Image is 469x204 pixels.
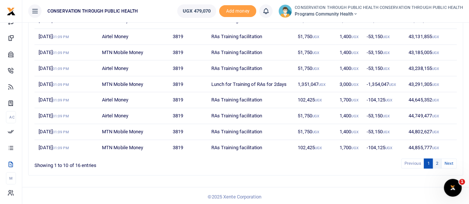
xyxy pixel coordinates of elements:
[432,146,439,150] small: UGX
[363,108,404,124] td: -53,150
[207,140,294,155] td: RAs Training facilitation
[404,140,457,155] td: 44,855,777
[207,108,294,124] td: RAs Training facilitation
[168,92,207,108] td: 3819
[383,114,390,118] small: UGX
[383,35,390,39] small: UGX
[44,8,141,14] span: CONSERVATION THROUGH PUBLIC HEALTH
[183,7,211,15] span: UGX 479,070
[98,108,169,124] td: Airtel Money
[294,76,336,92] td: 1,351,047
[315,98,322,102] small: UGX
[404,124,457,140] td: 44,802,627
[278,4,463,18] a: profile-user CONSERVATION THROUGH PUBLIC HEALTH CONSERVATION THROUGH PUBLIC HEALTH Programs Commu...
[295,11,463,17] span: Programs Community Health
[312,35,319,39] small: UGX
[383,67,390,71] small: UGX
[98,60,169,76] td: Airtel Money
[432,51,439,55] small: UGX
[219,8,256,13] a: Add money
[336,60,363,76] td: 1,400
[98,140,169,155] td: MTN Mobile Money
[34,76,98,92] td: [DATE]
[351,51,358,55] small: UGX
[7,8,16,14] a: logo-small logo-large logo-large
[363,124,404,140] td: -53,150
[404,29,457,45] td: 43,131,855
[219,5,256,17] span: Add money
[34,92,98,108] td: [DATE]
[389,83,396,87] small: UGX
[98,29,169,45] td: Airtel Money
[404,45,457,61] td: 43,185,005
[312,130,319,134] small: UGX
[363,76,404,92] td: -1,354,047
[168,140,207,155] td: 3819
[53,35,69,39] small: 01:09 PM
[459,179,465,185] span: 1
[34,124,98,140] td: [DATE]
[363,60,404,76] td: -53,150
[53,67,69,71] small: 01:09 PM
[294,29,336,45] td: 51,750
[34,60,98,76] td: [DATE]
[294,92,336,108] td: 102,425
[177,4,216,18] a: UGX 479,070
[294,60,336,76] td: 51,750
[441,158,457,168] a: Next
[351,146,358,150] small: UGX
[207,124,294,140] td: RAs Training facilitation
[336,45,363,61] td: 1,400
[432,98,439,102] small: UGX
[207,92,294,108] td: RAs Training facilitation
[294,108,336,124] td: 51,750
[207,45,294,61] td: RAs Training facilitation
[351,130,358,134] small: UGX
[53,51,69,55] small: 01:09 PM
[363,45,404,61] td: -53,150
[295,5,463,11] small: CONSERVATION THROUGH PUBLIC HEALTH CONSERVATION THROUGH PUBLIC HEALTH
[363,29,404,45] td: -53,150
[336,124,363,140] td: 1,400
[168,76,207,92] td: 3819
[336,140,363,155] td: 1,700
[404,92,457,108] td: 44,645,352
[432,130,439,134] small: UGX
[34,140,98,155] td: [DATE]
[336,29,363,45] td: 1,400
[385,98,392,102] small: UGX
[53,114,69,118] small: 01:09 PM
[351,67,358,71] small: UGX
[363,92,404,108] td: -104,125
[6,172,16,184] li: M
[53,146,69,150] small: 01:09 PM
[312,51,319,55] small: UGX
[207,60,294,76] td: RAs Training facilitation
[432,35,439,39] small: UGX
[168,60,207,76] td: 3819
[98,76,169,92] td: MTN Mobile Money
[383,130,390,134] small: UGX
[424,158,433,168] a: 1
[168,29,207,45] td: 3819
[385,146,392,150] small: UGX
[98,124,169,140] td: MTN Mobile Money
[53,83,69,87] small: 01:09 PM
[351,98,358,102] small: UGX
[404,76,457,92] td: 43,291,305
[34,108,98,124] td: [DATE]
[312,67,319,71] small: UGX
[432,83,439,87] small: UGX
[294,45,336,61] td: 51,750
[383,51,390,55] small: UGX
[6,111,16,123] li: Ac
[312,114,319,118] small: UGX
[351,35,358,39] small: UGX
[336,76,363,92] td: 3,000
[336,92,363,108] td: 1,700
[432,158,441,168] a: 2
[174,4,219,18] li: Wallet ballance
[168,108,207,124] td: 3819
[336,108,363,124] td: 1,400
[53,98,69,102] small: 01:09 PM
